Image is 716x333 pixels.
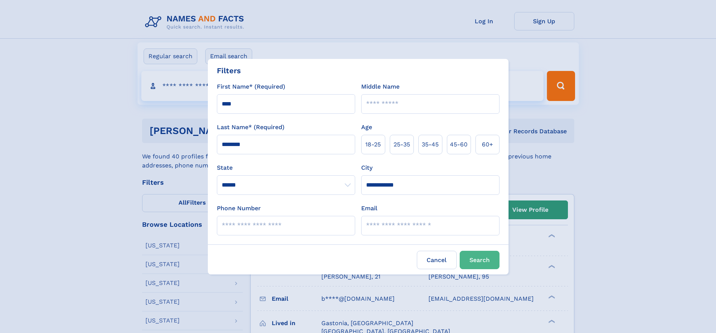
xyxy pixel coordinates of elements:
span: 18‑25 [365,140,381,149]
span: 60+ [482,140,493,149]
span: 35‑45 [422,140,439,149]
label: Last Name* (Required) [217,123,285,132]
label: Cancel [417,251,457,269]
button: Search [460,251,500,269]
label: Email [361,204,377,213]
label: City [361,163,372,172]
span: 25‑35 [394,140,410,149]
label: First Name* (Required) [217,82,285,91]
div: Filters [217,65,241,76]
label: Age [361,123,372,132]
label: State [217,163,355,172]
span: 45‑60 [450,140,468,149]
label: Phone Number [217,204,261,213]
label: Middle Name [361,82,400,91]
